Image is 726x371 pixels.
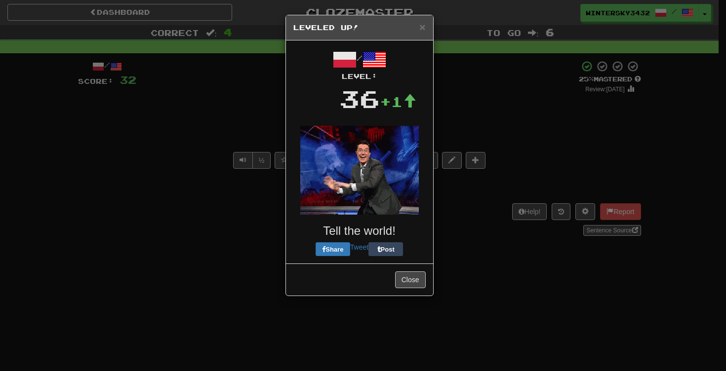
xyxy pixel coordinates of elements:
[350,243,368,251] a: Tweet
[316,242,350,256] button: Share
[419,22,425,32] button: Close
[300,126,419,215] img: colbert-d8d93119554e3a11f2fb50df59d9335a45bab299cf88b0a944f8a324a1865a88.gif
[419,21,425,33] span: ×
[293,224,426,237] h3: Tell the world!
[395,271,426,288] button: Close
[293,23,426,33] h5: Leveled Up!
[380,92,416,111] div: +1
[339,81,380,116] div: 36
[368,242,403,256] button: Post
[293,72,426,81] div: Level:
[293,48,426,81] div: /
